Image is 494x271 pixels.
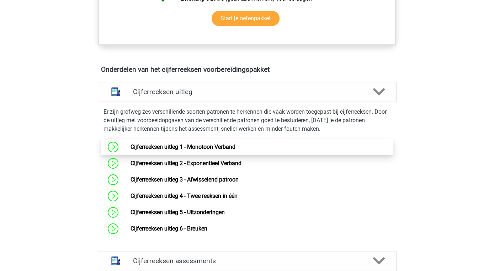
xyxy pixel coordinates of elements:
[133,88,361,96] h4: Cijferreeksen uitleg
[131,193,238,199] a: Cijferreeksen uitleg 4 - Twee reeksen in één
[131,225,207,232] a: Cijferreeksen uitleg 6 - Breuken
[131,209,225,216] a: Cijferreeksen uitleg 5 - Uitzonderingen
[131,143,235,150] a: Cijferreeksen uitleg 1 - Monotoon Verband
[133,257,361,265] h4: Cijferreeksen assessments
[95,82,399,102] a: uitleg Cijferreeksen uitleg
[103,108,391,133] p: Er zijn grofweg zes verschillende soorten patronen te herkennen die vaak worden toegepast bij cij...
[212,11,280,26] a: Start je oefenpakket
[95,251,399,271] a: assessments Cijferreeksen assessments
[131,176,239,183] a: Cijferreeksen uitleg 3 - Afwisselend patroon
[107,252,125,270] img: cijferreeksen assessments
[131,160,241,167] a: Cijferreeksen uitleg 2 - Exponentieel Verband
[107,83,125,101] img: cijferreeksen uitleg
[101,65,393,74] h4: Onderdelen van het cijferreeksen voorbereidingspakket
